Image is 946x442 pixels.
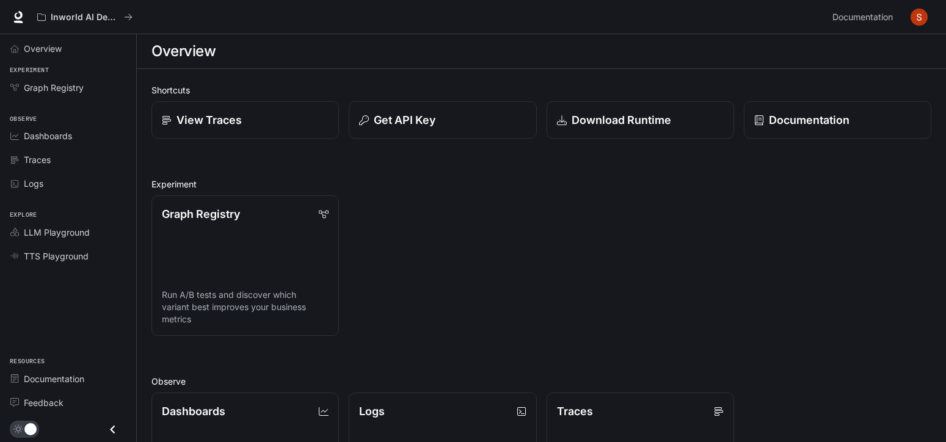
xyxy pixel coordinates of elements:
[24,153,51,166] span: Traces
[176,112,242,128] p: View Traces
[51,12,119,23] p: Inworld AI Demos
[24,422,37,435] span: Dark mode toggle
[374,112,435,128] p: Get API Key
[5,77,131,98] a: Graph Registry
[162,289,329,325] p: Run A/B tests and discover which variant best improves your business metrics
[151,178,931,190] h2: Experiment
[557,403,593,419] p: Traces
[24,226,90,239] span: LLM Playground
[151,101,339,139] a: View Traces
[5,368,131,389] a: Documentation
[359,403,385,419] p: Logs
[151,84,931,96] h2: Shortcuts
[24,81,84,94] span: Graph Registry
[99,417,126,442] button: Close drawer
[151,375,931,388] h2: Observe
[24,129,72,142] span: Dashboards
[5,125,131,147] a: Dashboards
[744,101,931,139] a: Documentation
[24,42,62,55] span: Overview
[32,5,138,29] button: All workspaces
[769,112,850,128] p: Documentation
[5,149,131,170] a: Traces
[162,403,225,419] p: Dashboards
[24,396,64,409] span: Feedback
[349,101,536,139] button: Get API Key
[5,173,131,194] a: Logs
[547,101,734,139] a: Download Runtime
[832,10,893,25] span: Documentation
[907,5,931,29] button: User avatar
[572,112,671,128] p: Download Runtime
[24,372,84,385] span: Documentation
[828,5,902,29] a: Documentation
[151,195,339,336] a: Graph RegistryRun A/B tests and discover which variant best improves your business metrics
[911,9,928,26] img: User avatar
[5,392,131,413] a: Feedback
[5,245,131,267] a: TTS Playground
[162,206,240,222] p: Graph Registry
[5,38,131,59] a: Overview
[5,222,131,243] a: LLM Playground
[24,250,89,263] span: TTS Playground
[151,39,216,63] h1: Overview
[24,177,43,190] span: Logs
